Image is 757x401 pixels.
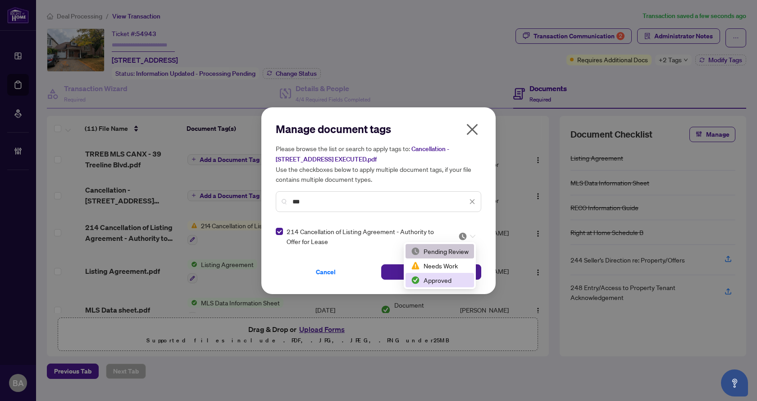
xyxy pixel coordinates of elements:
span: 214 Cancellation of Listing Agreement - Authority to Offer for Lease [287,226,447,246]
img: status [411,276,420,285]
div: Pending Review [411,246,469,256]
h5: Please browse the list or search to apply tags to: Use the checkboxes below to apply multiple doc... [276,143,481,184]
span: close [469,198,475,205]
span: Pending Review [458,232,475,241]
div: Needs Work [411,261,469,271]
span: Cancel [316,265,336,279]
img: status [411,247,420,256]
div: Approved [411,275,469,285]
button: Cancel [276,264,376,280]
span: close [465,122,479,137]
div: Approved [406,273,474,287]
h2: Manage document tags [276,122,481,136]
div: Needs Work [406,258,474,273]
img: status [411,261,420,270]
div: Pending Review [406,244,474,258]
span: Cancellation - [STREET_ADDRESS] EXECUTED.pdf [276,145,449,163]
button: Save [381,264,481,280]
img: status [458,232,467,241]
button: Open asap [721,369,748,396]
